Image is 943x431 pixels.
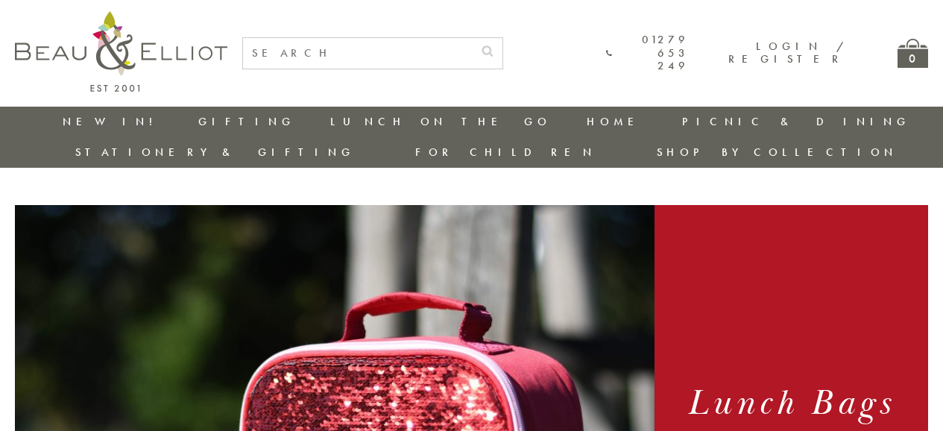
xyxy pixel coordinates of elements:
a: Login / Register [728,39,845,66]
h1: Lunch Bags [668,381,915,427]
a: Gifting [198,114,295,129]
a: Picnic & Dining [682,114,910,129]
a: 0 [898,39,928,68]
a: Stationery & Gifting [75,145,355,160]
a: New in! [63,114,163,129]
a: Home [587,114,646,129]
a: Lunch On The Go [330,114,551,129]
img: logo [15,11,227,92]
a: 01279 653 249 [606,34,689,72]
input: SEARCH [243,38,473,69]
a: Shop by collection [657,145,898,160]
a: For Children [415,145,596,160]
